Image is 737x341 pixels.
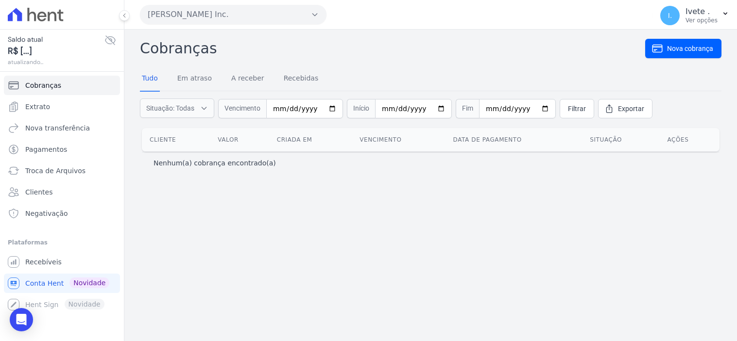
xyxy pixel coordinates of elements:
span: Pagamentos [25,145,67,154]
span: R$ [...] [8,45,104,58]
span: Troca de Arquivos [25,166,86,176]
span: Novidade [69,277,109,288]
h2: Cobranças [140,37,645,59]
th: Ações [659,128,720,151]
a: Extrato [4,97,120,116]
span: Vencimento [218,99,266,118]
span: Fim [456,99,479,118]
nav: Sidebar [8,76,116,314]
th: Criada em [269,128,352,151]
a: Negativação [4,204,120,223]
p: Ver opções [686,16,718,24]
th: Situação [582,128,659,151]
span: Clientes [25,187,52,197]
p: Nenhum(a) cobrança encontrado(a) [154,158,276,168]
span: Filtrar [568,104,586,114]
span: Conta Hent [25,278,64,288]
a: Pagamentos [4,140,120,159]
a: Conta Hent Novidade [4,274,120,293]
a: Recebidas [282,66,321,92]
a: Recebíveis [4,252,120,272]
div: Open Intercom Messenger [10,308,33,331]
a: Exportar [598,99,652,118]
a: Tudo [140,66,160,92]
button: I. Ivete . Ver opções [652,2,737,29]
span: Extrato [25,102,50,112]
a: Nova cobrança [645,39,721,58]
th: Cliente [142,128,210,151]
a: Troca de Arquivos [4,161,120,180]
th: Data de pagamento [446,128,583,151]
span: Situação: Todas [146,103,194,113]
th: Vencimento [352,128,445,151]
a: A receber [229,66,266,92]
a: Clientes [4,182,120,202]
span: Início [347,99,375,118]
button: Situação: Todas [140,98,214,118]
span: Recebíveis [25,257,62,267]
p: Ivete . [686,7,718,16]
a: Filtrar [560,99,594,118]
span: Nova cobrança [667,44,713,53]
a: Em atraso [175,66,214,92]
span: Negativação [25,209,68,218]
span: Exportar [618,104,644,114]
span: atualizando... [8,58,104,66]
a: Cobranças [4,76,120,95]
th: Valor [210,128,269,151]
a: Nova transferência [4,118,120,138]
button: [PERSON_NAME] Inc. [140,5,326,24]
span: Nova transferência [25,123,90,133]
span: Saldo atual [8,34,104,45]
div: Plataformas [8,237,116,248]
span: I. [668,12,672,19]
span: Cobranças [25,81,61,90]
